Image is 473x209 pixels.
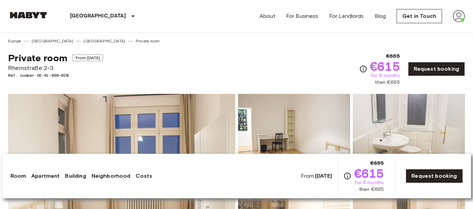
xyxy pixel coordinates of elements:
[136,38,160,44] a: Private room
[92,172,131,180] a: Neighborhood
[73,55,103,61] span: From [DATE]
[386,52,400,60] span: €665
[359,186,384,193] span: then €665
[315,173,332,179] b: [DATE]
[375,12,386,20] a: Blog
[397,9,442,23] a: Get in Touch
[8,64,103,72] span: Rheinstraße 2-3
[359,65,367,73] svg: Check cost overview for full price breakdown. Please note that discounts apply to new joiners onl...
[355,179,384,186] span: for 6 months
[260,12,275,20] a: About
[31,172,60,180] a: Apartment
[10,172,26,180] a: Room
[136,172,152,180] a: Costs
[8,52,67,64] span: Private room
[8,72,103,78] span: Ref. number DE-01-090-02M
[286,12,318,20] a: For Business
[353,94,465,182] img: Picture of unit DE-01-090-02M
[354,167,384,179] span: €615
[453,10,465,22] img: avatar
[329,12,364,20] a: For Landlords
[65,172,86,180] a: Building
[83,38,125,44] a: [GEOGRAPHIC_DATA]
[32,38,73,44] a: [GEOGRAPHIC_DATA]
[371,72,400,79] span: for 6 months
[408,62,465,76] a: Request booking
[238,94,350,182] img: Picture of unit DE-01-090-02M
[343,172,351,180] svg: Check cost overview for full price breakdown. Please note that discounts apply to new joiners onl...
[375,79,400,86] span: then €665
[70,12,126,20] p: [GEOGRAPHIC_DATA]
[301,172,332,180] span: From:
[370,60,400,72] span: €615
[406,169,463,183] a: Request booking
[8,38,21,44] a: Europe
[8,12,48,19] img: Habyt
[370,159,384,167] span: €665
